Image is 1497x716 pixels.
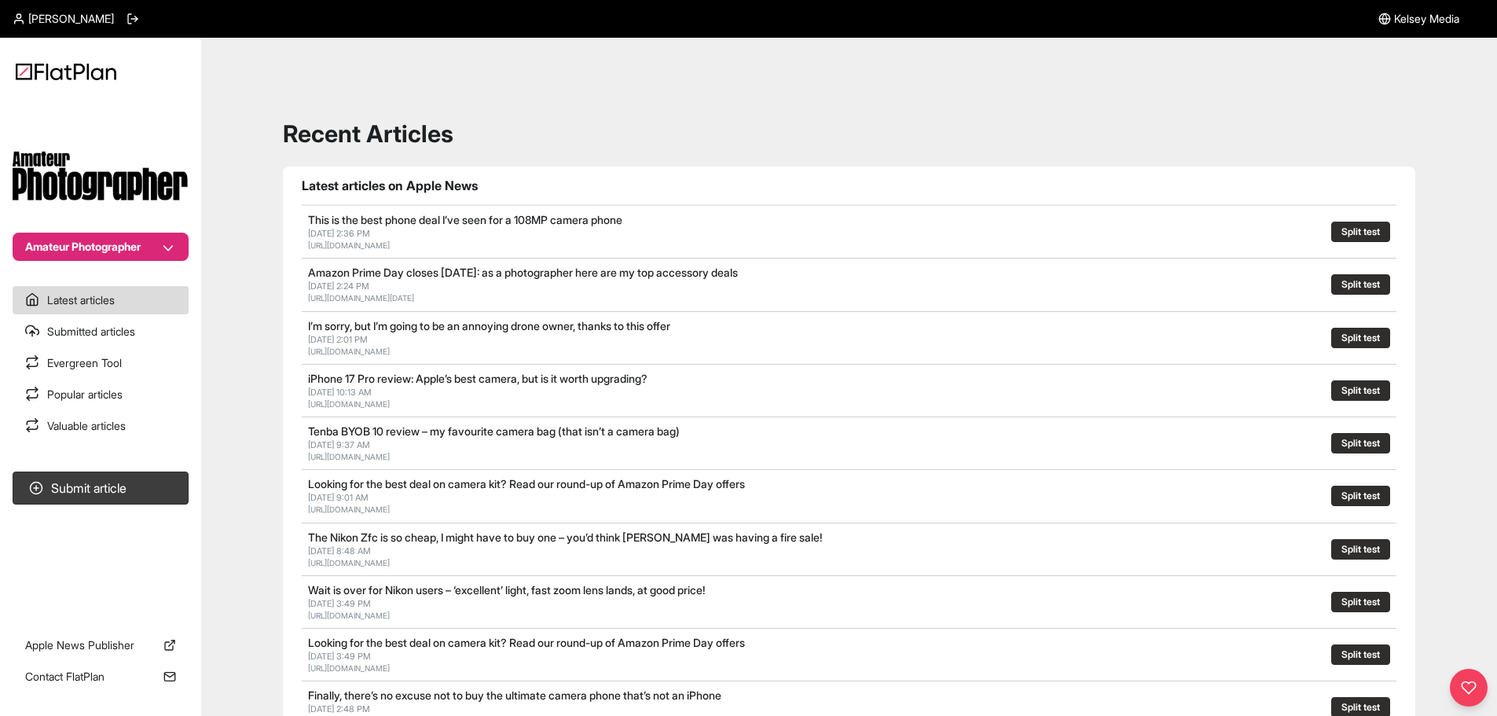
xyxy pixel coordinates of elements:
[308,505,390,514] a: [URL][DOMAIN_NAME]
[13,151,189,201] img: Publication Logo
[308,293,414,303] a: [URL][DOMAIN_NAME][DATE]
[308,372,648,385] a: iPhone 17 Pro review: Apple’s best camera, but is it worth upgrading?
[308,492,369,503] span: [DATE] 9:01 AM
[308,651,371,662] span: [DATE] 3:49 PM
[28,11,114,27] span: [PERSON_NAME]
[13,472,189,505] button: Submit article
[283,119,1415,148] h1: Recent Articles
[308,583,705,597] a: Wait is over for Nikon users – ‘excellent’ light, fast zoom lens lands, at good price!
[13,663,189,691] a: Contact FlatPlan
[308,477,745,490] a: Looking for the best deal on camera kit? Read our round-up of Amazon Prime Day offers
[1331,274,1390,295] button: Split test
[13,380,189,409] a: Popular articles
[13,318,189,346] a: Submitted articles
[13,11,114,27] a: [PERSON_NAME]
[16,63,116,80] img: Logo
[1331,486,1390,506] button: Split test
[13,286,189,314] a: Latest articles
[308,266,738,279] a: Amazon Prime Day closes [DATE]: as a photographer here are my top accessory deals
[302,176,1396,195] h1: Latest articles on Apple News
[1331,644,1390,665] button: Split test
[308,228,370,239] span: [DATE] 2:36 PM
[308,688,721,702] a: Finally, there’s no excuse not to buy the ultimate camera phone that’s not an iPhone
[308,347,390,356] a: [URL][DOMAIN_NAME]
[13,349,189,377] a: Evergreen Tool
[1331,433,1390,453] button: Split test
[13,233,189,261] button: Amateur Photographer
[308,319,670,332] a: I’m sorry, but I’m going to be an annoying drone owner, thanks to this offer
[308,558,390,567] a: [URL][DOMAIN_NAME]
[308,531,822,544] a: The Nikon Zfc is so cheap, I might have to buy one – you’d think [PERSON_NAME] was having a fire ...
[308,703,370,714] span: [DATE] 2:48 PM
[1331,592,1390,612] button: Split test
[13,412,189,440] a: Valuable articles
[1331,380,1390,401] button: Split test
[308,213,622,226] a: This is the best phone deal I’ve seen for a 108MP camera phone
[1331,222,1390,242] button: Split test
[308,636,745,649] a: Looking for the best deal on camera kit? Read our round-up of Amazon Prime Day offers
[308,598,371,609] span: [DATE] 3:49 PM
[308,611,390,620] a: [URL][DOMAIN_NAME]
[13,631,189,659] a: Apple News Publisher
[308,387,372,398] span: [DATE] 10:13 AM
[308,424,680,438] a: Tenba BYOB 10 review – my favourite camera bag (that isn’t a camera bag)
[308,545,371,556] span: [DATE] 8:48 AM
[1394,11,1459,27] span: Kelsey Media
[308,663,390,673] a: [URL][DOMAIN_NAME]
[308,439,370,450] span: [DATE] 9:37 AM
[1331,328,1390,348] button: Split test
[308,241,390,250] a: [URL][DOMAIN_NAME]
[1331,539,1390,560] button: Split test
[308,452,390,461] a: [URL][DOMAIN_NAME]
[308,281,369,292] span: [DATE] 2:24 PM
[308,334,368,345] span: [DATE] 2:01 PM
[308,399,390,409] a: [URL][DOMAIN_NAME]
